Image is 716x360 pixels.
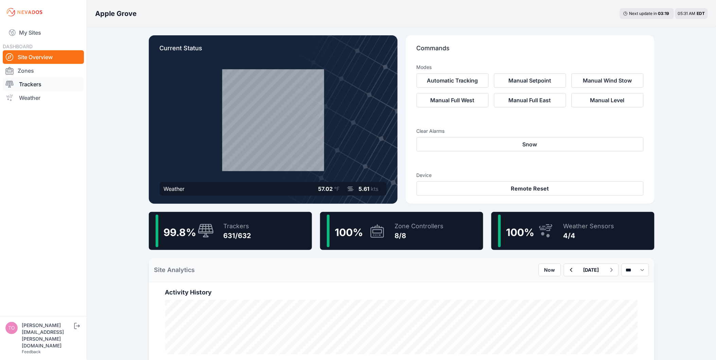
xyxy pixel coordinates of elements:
[318,185,333,192] span: 57.02
[417,181,644,196] button: Remote Reset
[320,212,483,250] a: 100%Zone Controllers8/8
[3,91,84,105] a: Weather
[506,226,535,238] span: 100 %
[678,11,696,16] span: 05:31 AM
[417,73,489,88] button: Automatic Tracking
[371,185,379,192] span: kts
[3,77,84,91] a: Trackers
[417,93,489,107] button: Manual Full West
[491,212,654,250] a: 100%Weather Sensors4/4
[359,185,370,192] span: 5.61
[3,64,84,77] a: Zones
[95,9,137,18] h3: Apple Grove
[224,231,251,240] div: 631/632
[563,221,614,231] div: Weather Sensors
[154,265,195,275] h2: Site Analytics
[224,221,251,231] div: Trackers
[697,11,705,16] span: EDT
[3,43,33,49] span: DASHBOARD
[572,73,644,88] button: Manual Wind Stow
[5,7,43,18] img: Nevados
[160,43,387,58] p: Current Status
[658,11,670,16] div: 03 : 19
[22,349,41,354] a: Feedback
[417,172,644,179] h3: Device
[335,226,363,238] span: 100 %
[95,5,137,22] nav: Breadcrumb
[22,322,73,349] div: [PERSON_NAME][EMAIL_ADDRESS][PERSON_NAME][DOMAIN_NAME]
[494,73,566,88] button: Manual Setpoint
[149,212,312,250] a: 99.8%Trackers631/632
[494,93,566,107] button: Manual Full East
[539,264,561,276] button: Now
[395,221,444,231] div: Zone Controllers
[417,137,644,151] button: Snow
[165,288,638,297] h2: Activity History
[395,231,444,240] div: 8/8
[3,50,84,64] a: Site Overview
[417,43,644,58] p: Commands
[417,128,644,134] h3: Clear Alarms
[563,231,614,240] div: 4/4
[164,226,196,238] span: 99.8 %
[334,185,340,192] span: °F
[572,93,644,107] button: Manual Level
[164,185,185,193] div: Weather
[578,264,605,276] button: [DATE]
[417,64,432,71] h3: Modes
[629,11,657,16] span: Next update in
[3,24,84,41] a: My Sites
[5,322,18,334] img: tomasz.barcz@energix-group.com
